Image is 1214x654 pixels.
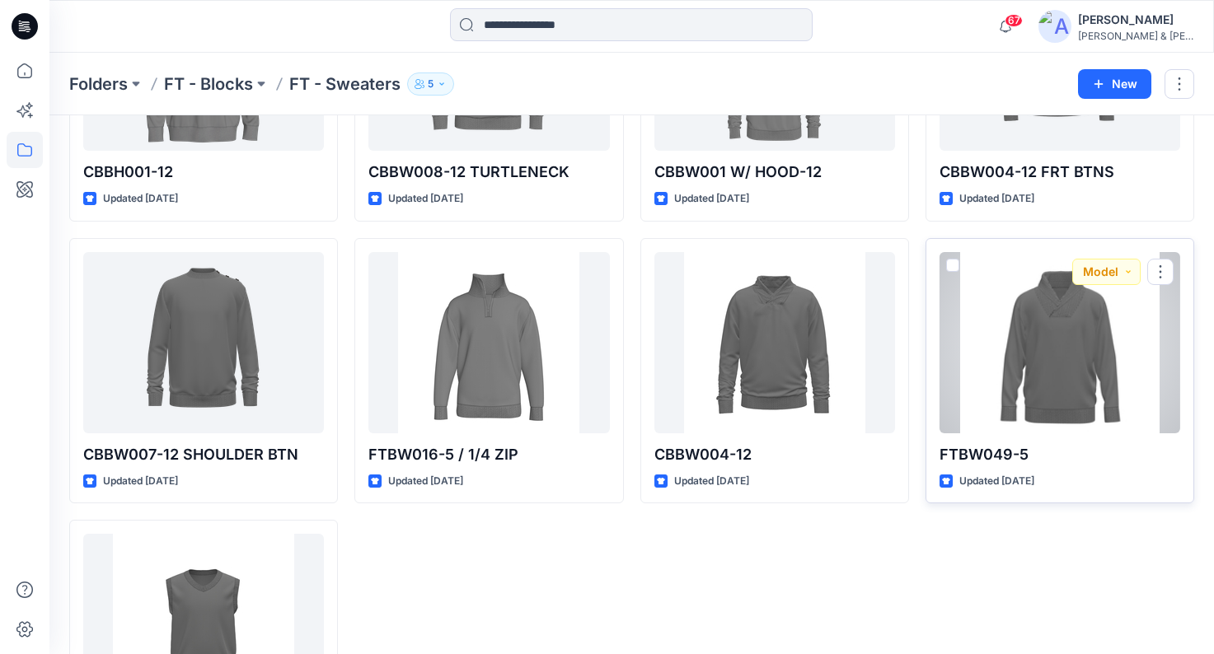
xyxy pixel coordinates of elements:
p: CBBH001-12 [83,161,324,184]
button: New [1078,69,1151,99]
button: 5 [407,72,454,96]
p: FTBW049-5 [940,443,1180,466]
p: Updated [DATE] [959,190,1034,208]
span: 67 [1005,14,1023,27]
p: Updated [DATE] [103,190,178,208]
p: CBBW001 W/ HOOD-12 [654,161,895,184]
div: [PERSON_NAME] [1078,10,1193,30]
p: Updated [DATE] [959,473,1034,490]
p: CBBW007-12 SHOULDER BTN [83,443,324,466]
a: CBBW007-12 SHOULDER BTN [83,252,324,433]
a: CBBW004-12 [654,252,895,433]
p: Updated [DATE] [674,473,749,490]
div: [PERSON_NAME] & [PERSON_NAME] [1078,30,1193,42]
p: Updated [DATE] [103,473,178,490]
a: FT - Blocks [164,72,253,96]
a: FTBW016-5 / 1/4 ZIP [368,252,609,433]
p: 5 [428,75,434,93]
a: FTBW049-5 [940,252,1180,433]
p: CBBW004-12 [654,443,895,466]
p: Updated [DATE] [674,190,749,208]
p: CBBW008-12 TURTLENECK [368,161,609,184]
p: Updated [DATE] [388,190,463,208]
p: FTBW016-5 / 1/4 ZIP [368,443,609,466]
p: FT - Sweaters [289,72,401,96]
img: avatar [1038,10,1071,43]
p: CBBW004-12 FRT BTNS [940,161,1180,184]
a: Folders [69,72,128,96]
p: Updated [DATE] [388,473,463,490]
